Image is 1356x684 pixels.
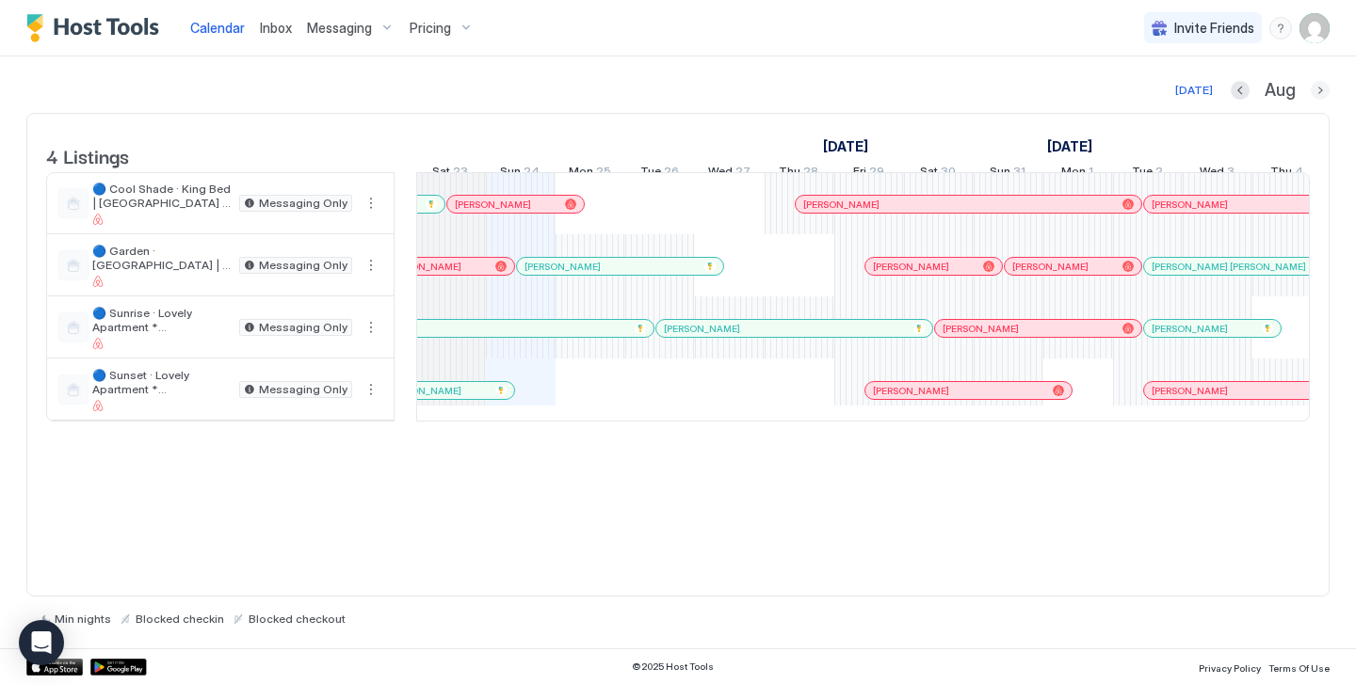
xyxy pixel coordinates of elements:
[1152,385,1228,397] span: [PERSON_NAME]
[873,385,949,397] span: [PERSON_NAME]
[873,261,949,273] span: [PERSON_NAME]
[774,160,823,187] a: August 28, 2025
[1155,164,1163,183] span: 2
[55,612,111,626] span: Min nights
[428,160,473,187] a: August 23, 2025
[360,192,382,215] div: menu
[708,164,733,183] span: Wed
[1174,20,1254,37] span: Invite Friends
[703,160,755,187] a: August 27, 2025
[1172,79,1216,102] button: [DATE]
[853,164,866,183] span: Fri
[360,378,382,401] div: menu
[803,199,880,211] span: [PERSON_NAME]
[1270,164,1292,183] span: Thu
[848,160,889,187] a: August 29, 2025
[818,133,873,160] a: August 8, 2025
[19,620,64,665] div: Open Intercom Messenger
[664,323,740,335] span: [PERSON_NAME]
[1127,160,1168,187] a: September 2, 2025
[1199,657,1261,676] a: Privacy Policy
[385,385,461,397] span: [PERSON_NAME]
[869,164,884,183] span: 29
[636,160,684,187] a: August 26, 2025
[1299,13,1330,43] div: User profile
[1061,164,1086,183] span: Mon
[495,160,544,187] a: August 24, 2025
[385,261,461,273] span: [PERSON_NAME]
[569,164,593,183] span: Mon
[803,164,818,183] span: 28
[640,164,661,183] span: Tue
[1311,81,1330,100] button: Next month
[564,160,616,187] a: August 25, 2025
[985,160,1030,187] a: August 31, 2025
[360,254,382,277] div: menu
[990,164,1010,183] span: Sun
[190,20,245,36] span: Calendar
[136,612,224,626] span: Blocked checkin
[360,254,382,277] button: More options
[92,244,232,272] span: 🔵 Garden · [GEOGRAPHIC_DATA] | [GEOGRAPHIC_DATA] *Best Downtown Locations (4)
[1295,164,1303,183] span: 4
[596,164,611,183] span: 25
[1175,82,1213,99] div: [DATE]
[90,659,147,676] a: Google Play Store
[453,164,468,183] span: 23
[1265,80,1296,102] span: Aug
[432,164,450,183] span: Sat
[455,199,531,211] span: [PERSON_NAME]
[1231,81,1250,100] button: Previous month
[943,323,1019,335] span: [PERSON_NAME]
[632,660,714,673] span: © 2025 Host Tools
[360,192,382,215] button: More options
[360,378,382,401] button: More options
[920,164,938,183] span: Sat
[26,14,168,42] a: Host Tools Logo
[1152,199,1228,211] span: [PERSON_NAME]
[1269,17,1292,40] div: menu
[1013,164,1025,183] span: 31
[1200,164,1224,183] span: Wed
[190,18,245,38] a: Calendar
[1266,160,1308,187] a: September 4, 2025
[1132,164,1153,183] span: Tue
[525,261,601,273] span: [PERSON_NAME]
[1012,261,1089,273] span: [PERSON_NAME]
[249,612,346,626] span: Blocked checkout
[779,164,800,183] span: Thu
[26,659,83,676] a: App Store
[664,164,679,183] span: 26
[1195,160,1239,187] a: September 3, 2025
[1199,662,1261,674] span: Privacy Policy
[260,20,292,36] span: Inbox
[1042,133,1097,160] a: September 1, 2025
[1057,160,1098,187] a: September 1, 2025
[92,306,232,334] span: 🔵 Sunrise · Lovely Apartment *[GEOGRAPHIC_DATA] Best Locations *Sunrise
[1227,164,1235,183] span: 3
[260,18,292,38] a: Inbox
[915,160,960,187] a: August 30, 2025
[92,182,232,210] span: 🔵 Cool Shade · King Bed | [GEOGRAPHIC_DATA] *Best Downtown Locations *Cool
[941,164,956,183] span: 30
[735,164,751,183] span: 27
[1089,164,1093,183] span: 1
[360,316,382,339] button: More options
[410,20,451,37] span: Pricing
[1152,261,1306,273] span: [PERSON_NAME] [PERSON_NAME]
[1268,662,1330,674] span: Terms Of Use
[1152,323,1228,335] span: [PERSON_NAME]
[1268,657,1330,676] a: Terms Of Use
[524,164,540,183] span: 24
[500,164,521,183] span: Sun
[46,141,129,169] span: 4 Listings
[360,316,382,339] div: menu
[307,20,372,37] span: Messaging
[92,368,232,396] span: 🔵 Sunset · Lovely Apartment *[GEOGRAPHIC_DATA] Best Locations *Sunset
